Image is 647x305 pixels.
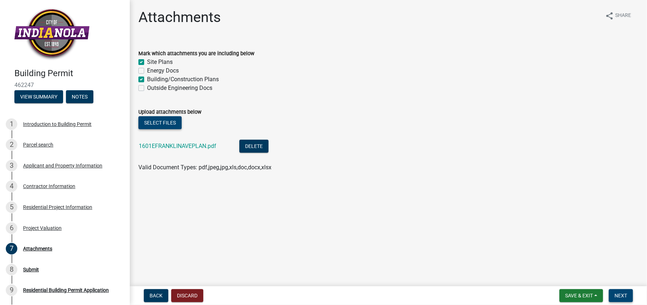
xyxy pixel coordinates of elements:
[6,264,17,275] div: 8
[23,246,52,251] div: Attachments
[6,201,17,213] div: 5
[565,293,593,299] span: Save & Exit
[23,205,92,210] div: Residential Project Information
[66,94,93,100] wm-modal-confirm: Notes
[6,180,17,192] div: 4
[23,226,62,231] div: Project Valuation
[138,164,271,171] span: Valid Document Types: pdf,jpeg,jpg,xls,doc,docx,xlsx
[14,8,89,61] img: City of Indianola, Iowa
[239,143,269,150] wm-modal-confirm: Delete Document
[14,68,124,79] h4: Building Permit
[138,110,201,115] label: Upload attachments below
[14,90,63,103] button: View Summary
[147,58,173,66] label: Site Plans
[615,12,631,20] span: Share
[23,288,109,293] div: Residential Building Permit Application
[14,94,63,100] wm-modal-confirm: Summary
[6,284,17,296] div: 9
[599,9,637,23] button: shareShare
[150,293,163,299] span: Back
[6,160,17,171] div: 3
[139,143,216,149] a: 1601EFRANKLINAVEPLAN.pdf
[147,66,179,75] label: Energy Docs
[6,118,17,130] div: 1
[609,289,633,302] button: Next
[138,116,182,129] button: Select files
[138,9,221,26] h1: Attachments
[144,289,168,302] button: Back
[66,90,93,103] button: Notes
[14,82,115,88] span: 462247
[23,184,75,189] div: Contractor Information
[605,12,614,20] i: share
[6,139,17,151] div: 2
[138,51,254,56] label: Mark which attachments you are including below
[6,243,17,254] div: 7
[23,122,92,127] div: Introduction to Building Permit
[23,163,102,168] div: Applicant and Property Information
[615,293,627,299] span: Next
[559,289,603,302] button: Save & Exit
[23,142,53,147] div: Parcel search
[147,84,212,92] label: Outside Engineering Docs
[147,75,219,84] label: Building/Construction Plans
[239,140,269,153] button: Delete
[6,222,17,234] div: 6
[171,289,203,302] button: Discard
[23,267,39,272] div: Submit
